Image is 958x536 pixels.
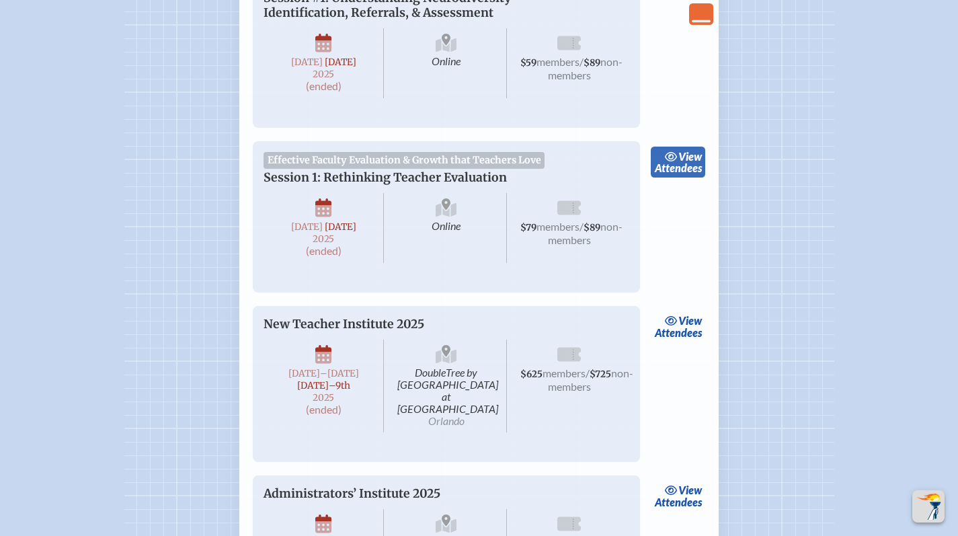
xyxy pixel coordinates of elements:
span: view [678,314,702,327]
span: 2025 [274,234,372,244]
span: view [678,150,702,163]
span: 2025 [274,393,372,403]
span: Online [387,28,507,98]
span: view [678,484,702,496]
span: (ended) [306,403,342,416]
span: Administrators’ Institute 2025 [264,486,440,501]
span: members [536,220,580,233]
span: [DATE] [291,221,323,233]
span: Orlando [428,414,465,427]
span: / [580,220,584,233]
span: $625 [520,369,543,380]
span: $725 [590,369,611,380]
span: [DATE] [325,56,356,68]
span: / [580,55,584,68]
span: $89 [584,57,600,69]
span: 2025 [274,69,372,79]
span: New Teacher Institute 2025 [264,317,424,332]
span: [DATE]–⁠9th [297,380,350,391]
span: Session 1: Rethinking Teacher Evaluation [264,170,507,185]
span: $79 [520,222,536,233]
img: To the top [915,493,942,520]
span: (ended) [306,244,342,257]
span: / [586,367,590,379]
span: [DATE] [288,368,320,379]
span: –[DATE] [320,368,359,379]
span: members [536,55,580,68]
a: viewAttendees [651,147,705,178]
a: viewAttendees [651,481,705,512]
span: non-members [548,367,633,393]
span: (ended) [306,79,342,92]
span: $89 [584,222,600,233]
span: Online [387,193,507,263]
span: [DATE] [325,221,356,233]
span: [DATE] [291,56,323,68]
span: Effective Faculty Evaluation & Growth that Teachers Love [264,152,545,168]
button: Scroll Top [912,490,945,523]
span: DoubleTree by [GEOGRAPHIC_DATA] at [GEOGRAPHIC_DATA] [387,340,507,432]
span: $59 [520,57,536,69]
span: non-members [548,220,623,246]
span: members [543,367,586,379]
a: viewAttendees [651,311,705,342]
span: non-members [548,55,623,81]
